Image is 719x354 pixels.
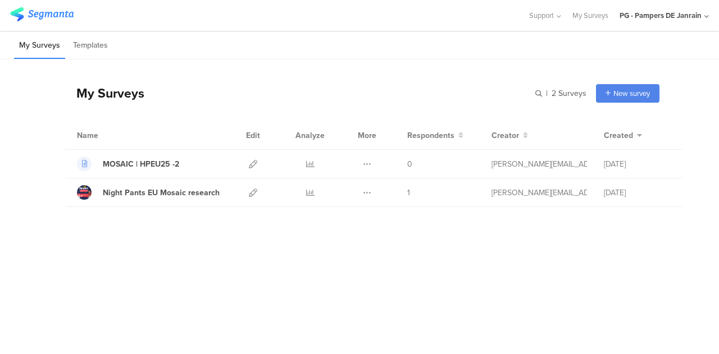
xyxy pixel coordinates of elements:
a: MOSAIC | HPEU25 -2 [77,157,179,171]
img: segmanta logo [10,7,74,21]
div: alves.dp@pg.com [492,187,587,199]
li: Templates [68,33,113,59]
span: 2 Surveys [552,88,586,99]
a: Night Pants EU Mosaic research [77,185,220,200]
span: Respondents [407,130,454,141]
span: Creator [492,130,519,141]
div: [DATE] [604,187,671,199]
span: Created [604,130,633,141]
div: Name [77,130,144,141]
div: Night Pants EU Mosaic research [103,187,220,199]
li: My Surveys [14,33,65,59]
span: Support [529,10,554,21]
div: [DATE] [604,158,671,170]
span: | [544,88,549,99]
div: MOSAIC | HPEU25 -2 [103,158,179,170]
div: More [355,121,379,149]
span: 0 [407,158,412,170]
span: 1 [407,187,410,199]
button: Created [604,130,642,141]
span: New survey [613,88,650,99]
div: My Surveys [65,84,144,103]
div: Analyze [293,121,327,149]
button: Respondents [407,130,463,141]
div: Edit [241,121,265,149]
div: fritz.t@pg.com [492,158,587,170]
div: PG - Pampers DE Janrain [620,10,702,21]
button: Creator [492,130,528,141]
